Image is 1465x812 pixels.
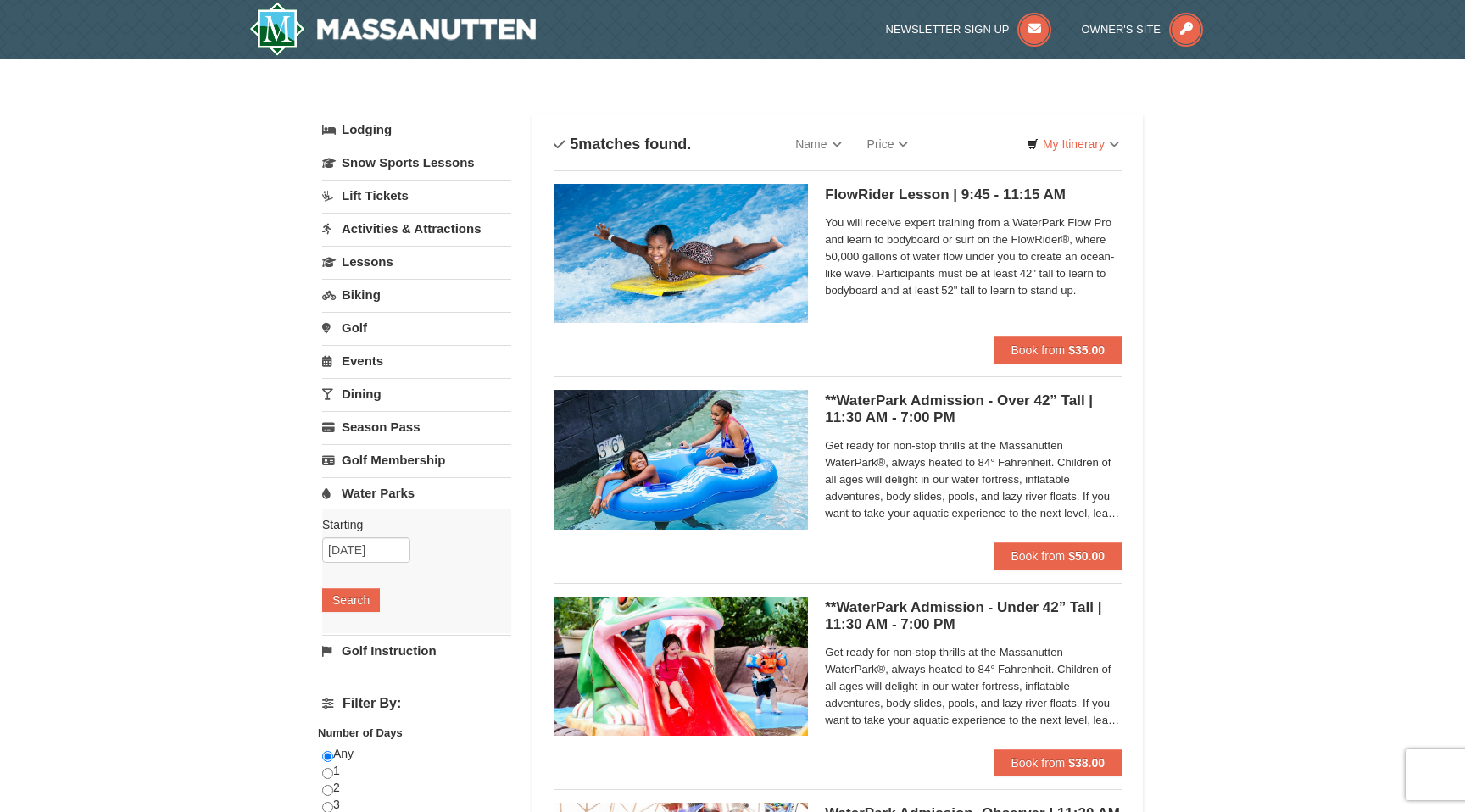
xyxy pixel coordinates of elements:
button: Book from $35.00 [994,336,1122,364]
span: You will receive expert training from a WaterPark Flow Pro and learn to bodyboard or surf on the ... [825,214,1122,299]
a: Golf [322,312,511,343]
img: Massanutten Resort Logo [249,2,536,56]
img: 6619917-720-80b70c28.jpg [554,390,808,529]
h5: **WaterPark Admission - Under 42” Tall | 11:30 AM - 7:00 PM [825,599,1122,633]
a: Owner's Site [1082,23,1204,36]
a: Snow Sports Lessons [322,147,511,178]
a: Name [783,127,854,161]
button: Book from $50.00 [994,542,1122,570]
strong: Number of Days [318,726,403,739]
a: Season Pass [322,411,511,442]
span: Owner's Site [1082,23,1161,36]
img: 6619917-732-e1c471e4.jpg [554,597,808,736]
span: Get ready for non-stop thrills at the Massanutten WaterPark®, always heated to 84° Fahrenheit. Ch... [825,644,1122,729]
a: Events [322,345,511,376]
button: Book from $38.00 [994,749,1122,776]
a: My Itinerary [1016,131,1130,157]
a: Massanutten Resort [249,2,536,56]
span: Newsletter Sign Up [886,23,1010,36]
a: Lift Tickets [322,180,511,211]
button: Search [322,588,380,612]
a: Price [855,127,922,161]
strong: $38.00 [1068,756,1105,770]
a: Golf Instruction [322,635,511,666]
a: Biking [322,279,511,310]
span: Get ready for non-stop thrills at the Massanutten WaterPark®, always heated to 84° Fahrenheit. Ch... [825,437,1122,522]
a: Lessons [322,246,511,277]
h4: Filter By: [322,696,511,711]
strong: $50.00 [1068,549,1105,563]
a: Activities & Attractions [322,213,511,244]
a: Newsletter Sign Up [886,23,1052,36]
a: Lodging [322,114,511,145]
strong: $35.00 [1068,343,1105,357]
h5: FlowRider Lesson | 9:45 - 11:15 AM [825,186,1122,203]
img: 6619917-216-363963c7.jpg [554,184,808,323]
a: Golf Membership [322,444,511,476]
label: Starting [322,516,499,533]
span: Book from [1011,343,1065,357]
a: Dining [322,378,511,409]
h5: **WaterPark Admission - Over 42” Tall | 11:30 AM - 7:00 PM [825,392,1122,426]
span: Book from [1011,549,1065,563]
a: Water Parks [322,477,511,509]
span: Book from [1011,756,1065,770]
